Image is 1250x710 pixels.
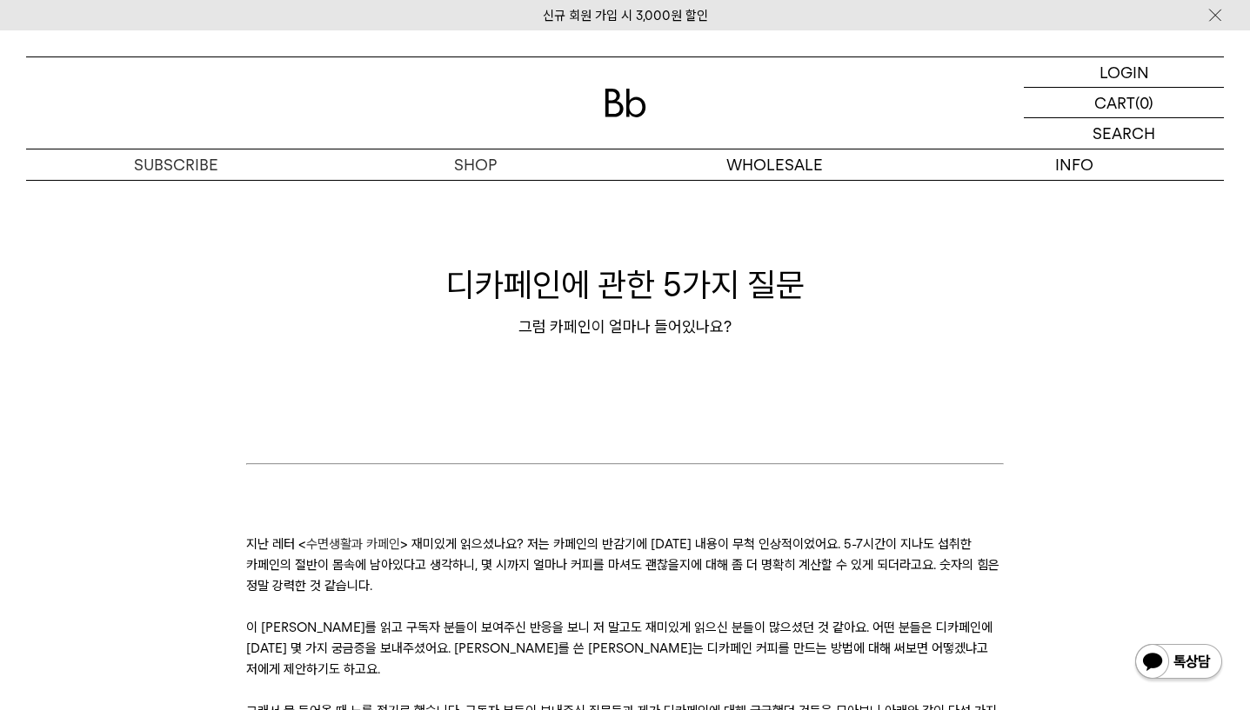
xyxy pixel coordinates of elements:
[625,149,925,180] p: WHOLESALE
[1024,88,1224,118] a: CART (0)
[543,8,708,23] a: 신규 회원 가입 시 3,000원 할인
[26,262,1224,308] h1: 디카페인에 관한 5가지 질문
[1093,118,1155,149] p: SEARCH
[306,536,400,552] a: 수면생활과 카페인
[1024,57,1224,88] a: LOGIN
[1135,88,1153,117] p: (0)
[605,89,646,117] img: 로고
[1094,88,1135,117] p: CART
[26,316,1224,337] div: 그럼 카페인이 얼마나 들어있나요?
[325,149,625,180] a: SHOP
[26,149,325,180] a: SUBSCRIBE
[1133,642,1224,684] img: 카카오톡 채널 1:1 채팅 버튼
[1100,57,1149,87] p: LOGIN
[246,617,1004,680] p: 이 [PERSON_NAME]를 읽고 구독자 분들이 보여주신 반응을 보니 저 말고도 재미있게 읽으신 분들이 많으셨던 것 같아요. 어떤 분들은 디카페인에 [DATE] 몇 가지 궁...
[925,149,1224,180] p: INFO
[246,534,1004,596] p: 지난 레터 < > 재미있게 읽으셨나요? 저는 카페인의 반감기에 [DATE] 내용이 무척 인상적이었어요. 5-7시간이 지나도 섭취한 카페인의 절반이 몸속에 남아있다고 생각하니,...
